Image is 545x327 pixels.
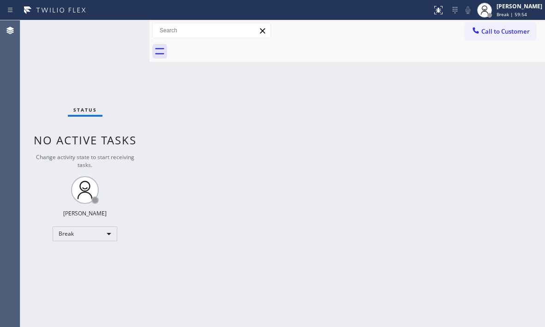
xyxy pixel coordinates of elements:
span: No active tasks [34,132,137,148]
button: Mute [461,4,474,17]
div: [PERSON_NAME] [497,2,542,10]
input: Search [153,23,270,38]
button: Call to Customer [465,23,536,40]
span: Status [73,107,97,113]
span: Break | 59:54 [497,11,527,18]
div: [PERSON_NAME] [63,209,107,217]
span: Call to Customer [481,27,530,36]
div: Break [53,226,117,241]
span: Change activity state to start receiving tasks. [36,153,134,169]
